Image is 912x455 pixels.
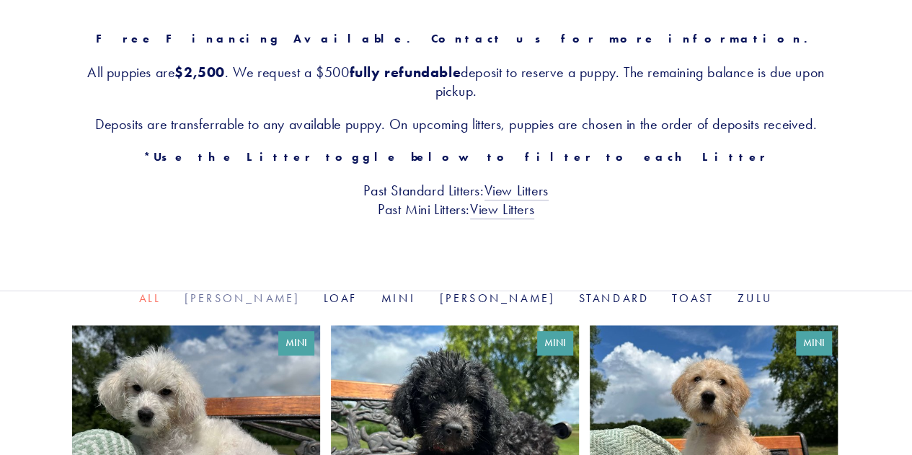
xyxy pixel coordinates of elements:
[174,63,225,81] strong: $2,500
[323,291,358,305] a: Loaf
[578,291,649,305] a: Standard
[349,63,461,81] strong: fully refundable
[737,291,773,305] a: Zulu
[672,291,714,305] a: Toast
[143,150,769,164] strong: *Use the Litter toggle below to filter to each Litter
[440,291,556,305] a: [PERSON_NAME]
[72,63,840,100] h3: All puppies are . We request a $500 deposit to reserve a puppy. The remaining balance is due upon...
[72,181,840,218] h3: Past Standard Litters: Past Mini Litters:
[381,291,416,305] a: Mini
[72,115,840,133] h3: Deposits are transferrable to any available puppy. On upcoming litters, puppies are chosen in the...
[96,32,816,45] strong: Free Financing Available. Contact us for more information.
[484,182,549,200] a: View Litters
[470,200,534,219] a: View Litters
[139,291,161,305] a: All
[185,291,301,305] a: [PERSON_NAME]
